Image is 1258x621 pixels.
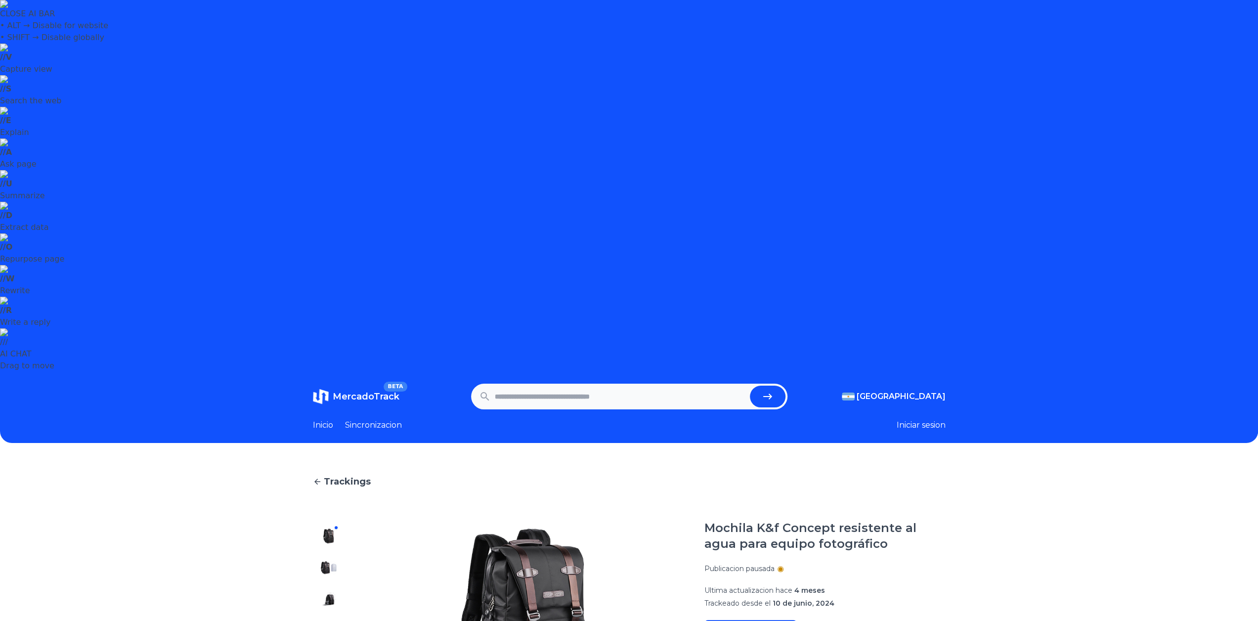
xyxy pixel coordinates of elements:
img: Argentina [842,393,855,400]
img: MercadoTrack [313,389,329,404]
img: Mochila K&f Concept resistente al agua para equipo fotográfico [321,528,337,544]
span: [GEOGRAPHIC_DATA] [857,391,946,402]
span: BETA [384,382,407,392]
span: Trackings [324,475,371,488]
span: 10 de junio, 2024 [773,599,834,608]
p: Publicacion pausada [704,564,775,574]
span: MercadoTrack [333,391,399,402]
a: Trackings [313,475,946,488]
h1: Mochila K&f Concept resistente al agua para equipo fotográfico [704,520,946,552]
img: Mochila K&f Concept resistente al agua para equipo fotográfico [321,591,337,607]
button: [GEOGRAPHIC_DATA] [842,391,946,402]
span: Trackeado desde el [704,599,771,608]
button: Iniciar sesion [897,419,946,431]
a: Sincronizacion [345,419,402,431]
span: Ultima actualizacion hace [704,586,792,595]
span: 4 meses [794,586,825,595]
a: MercadoTrackBETA [313,389,399,404]
img: Mochila K&f Concept resistente al agua para equipo fotográfico [321,560,337,576]
a: Inicio [313,419,333,431]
